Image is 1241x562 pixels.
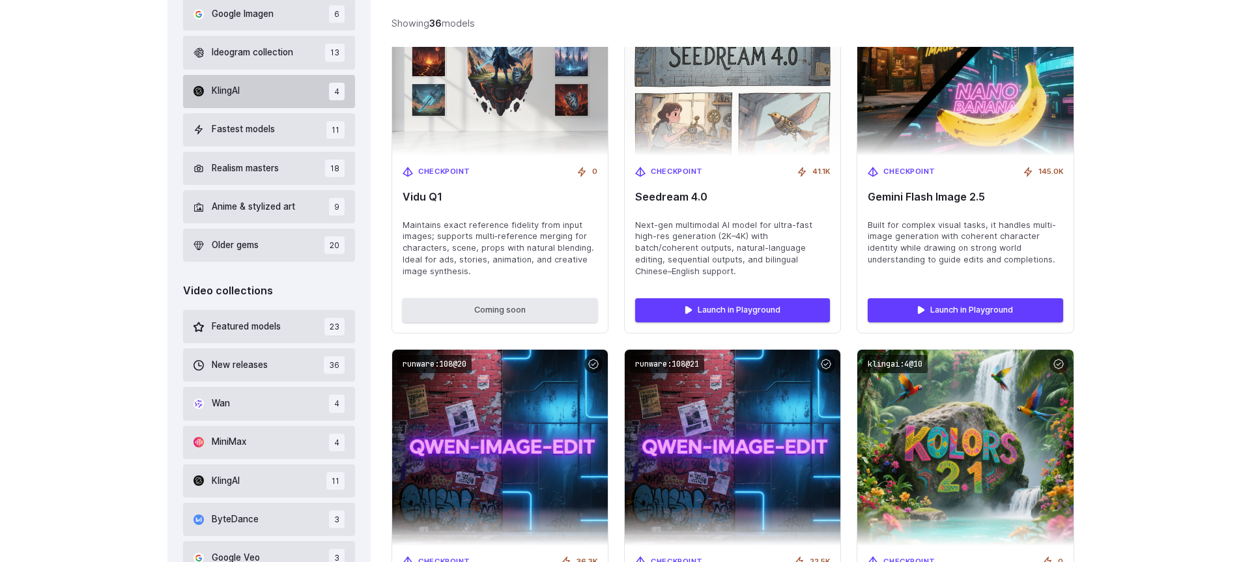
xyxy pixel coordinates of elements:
[651,166,703,178] span: Checkpoint
[329,5,345,23] span: 6
[863,355,928,374] code: klingai:4@10
[212,7,274,21] span: Google Imagen
[329,511,345,528] span: 3
[625,350,840,546] img: Qwen‑Image‑Edit Lightning (8 steps)
[212,200,295,214] span: Anime & stylized art
[212,238,259,253] span: Older gems
[883,166,935,178] span: Checkpoint
[325,44,345,61] span: 13
[329,83,345,100] span: 4
[868,219,1063,266] span: Built for complex visual tasks, it handles multi-image generation with coherent character identit...
[212,358,268,372] span: New releases
[212,513,259,527] span: ByteDance
[212,122,275,137] span: Fastest models
[212,435,246,449] span: MiniMax
[868,298,1063,322] a: Launch in Playground
[212,84,240,98] span: KlingAI
[592,166,597,178] span: 0
[183,310,356,343] button: Featured models 23
[1038,166,1063,178] span: 145.0K
[326,121,345,139] span: 11
[403,191,597,203] span: Vidu Q1
[329,434,345,451] span: 4
[392,350,608,546] img: Qwen‑Image‑Edit
[183,36,356,69] button: Ideogram collection 13
[212,397,230,411] span: Wan
[212,474,240,488] span: KlingAI
[329,198,345,216] span: 9
[183,75,356,108] button: KlingAI 4
[635,298,830,322] a: Launch in Playground
[324,318,345,335] span: 23
[325,160,345,177] span: 18
[212,162,279,176] span: Realism masters
[403,298,597,322] button: Coming soon
[635,191,830,203] span: Seedream 4.0
[329,395,345,412] span: 4
[857,350,1073,546] img: Kolors 2.1
[183,190,356,223] button: Anime & stylized art 9
[183,283,356,300] div: Video collections
[212,320,281,334] span: Featured models
[183,229,356,262] button: Older gems 20
[183,113,356,147] button: Fastest models 11
[183,426,356,459] button: MiniMax 4
[183,464,356,498] button: KlingAI 11
[183,387,356,420] button: Wan 4
[403,219,597,278] span: Maintains exact reference fidelity from input images; supports multi‑reference merging for charac...
[392,16,475,31] div: Showing models
[868,191,1063,203] span: Gemini Flash Image 2.5
[812,166,830,178] span: 41.1K
[429,18,442,29] strong: 36
[183,503,356,536] button: ByteDance 3
[183,348,356,382] button: New releases 36
[397,355,472,374] code: runware:108@20
[635,219,830,278] span: Next-gen multimodal AI model for ultra-fast high-res generation (2K–4K) with batch/coherent outpu...
[212,46,293,60] span: Ideogram collection
[326,472,345,490] span: 11
[324,236,345,254] span: 20
[630,355,704,374] code: runware:108@21
[324,356,345,374] span: 36
[418,166,470,178] span: Checkpoint
[183,152,356,185] button: Realism masters 18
